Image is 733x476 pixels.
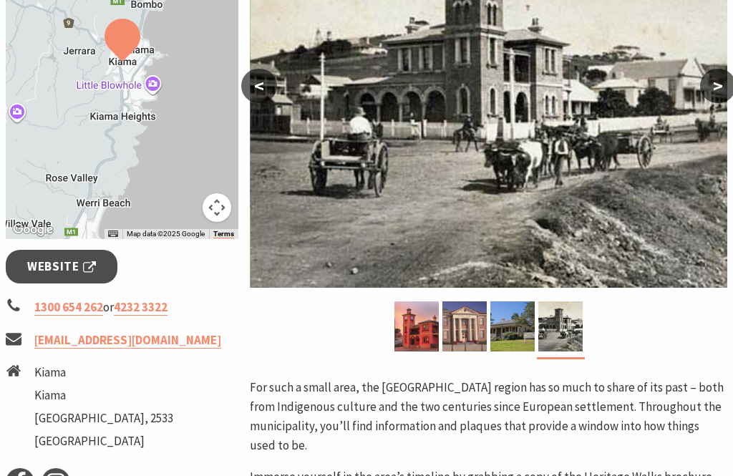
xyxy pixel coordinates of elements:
[9,220,57,239] a: Click to see this area on Google Maps
[6,250,117,283] a: Website
[127,230,205,238] span: Map data ©2025 Google
[250,378,727,456] p: For such a small area, the [GEOGRAPHIC_DATA] region has so much to share of its past – both from ...
[241,69,277,103] button: <
[108,229,118,239] button: Keyboard shortcuts
[27,257,96,276] span: Website
[394,301,439,351] img: Kiama Post Office
[34,363,173,382] li: Kiama
[442,301,487,351] img: Kiama Council Chambers
[34,386,173,405] li: Kiama
[114,299,168,316] a: 4232 3322
[213,230,234,238] a: Terms (opens in new tab)
[490,301,535,351] img: Pilots Cottage
[34,299,103,316] a: 1300 654 262
[34,432,173,451] li: [GEOGRAPHIC_DATA]
[6,298,238,317] li: or
[34,409,173,428] li: [GEOGRAPHIC_DATA], 2533
[9,220,57,239] img: Google
[203,193,231,222] button: Map camera controls
[538,301,583,351] img: Kiama Post Office 1880s Historic Buildings
[34,332,221,349] a: [EMAIL_ADDRESS][DOMAIN_NAME]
